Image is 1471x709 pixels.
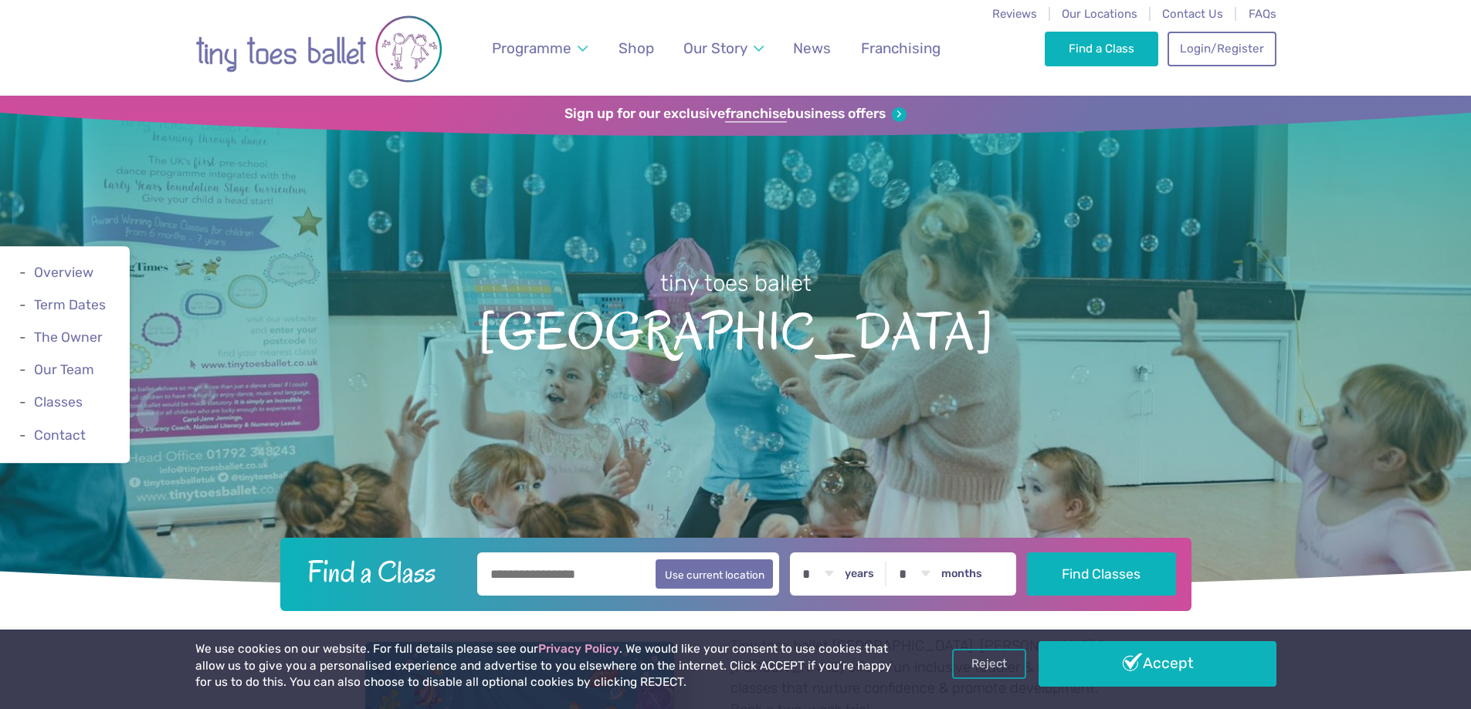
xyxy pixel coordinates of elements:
span: Our Story [683,39,747,57]
a: FAQs [1249,7,1276,21]
a: Our Locations [1062,7,1137,21]
a: Classes [34,395,83,410]
span: [GEOGRAPHIC_DATA] [27,299,1444,361]
a: Programme [484,30,595,66]
a: Term Dates [34,297,106,312]
a: Privacy Policy [538,642,619,656]
a: Login/Register [1168,32,1276,66]
a: News [786,30,839,66]
h2: Find a Class [295,552,466,591]
a: Contact [34,427,86,443]
span: Programme [492,39,571,57]
a: Our Team [34,362,94,377]
a: Accept [1039,641,1276,686]
span: News [793,39,831,57]
a: Reviews [992,7,1037,21]
a: Overview [34,265,93,280]
img: tiny toes ballet [195,10,442,88]
label: months [941,567,982,581]
a: Reject [952,649,1026,678]
p: We use cookies on our website. For full details please see our . We would like your consent to us... [195,641,898,691]
a: Our Story [676,30,771,66]
a: The Owner [34,329,103,345]
a: Franchising [853,30,947,66]
span: Franchising [861,39,941,57]
a: Find a Class [1045,32,1158,66]
button: Find Classes [1027,552,1176,596]
a: Contact Us [1162,7,1223,21]
small: tiny toes ballet [660,270,812,296]
strong: franchise [725,106,787,123]
button: Use current location [656,559,774,589]
label: years [845,567,874,581]
a: Shop [611,30,661,66]
a: Sign up for our exclusivefranchisebusiness offers [564,106,907,123]
span: Shop [619,39,654,57]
